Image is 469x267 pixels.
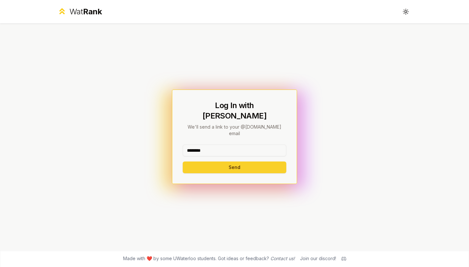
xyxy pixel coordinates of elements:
[83,7,102,16] span: Rank
[69,7,102,17] div: Wat
[57,7,102,17] a: WatRank
[183,124,286,137] p: We'll send a link to your @[DOMAIN_NAME] email
[270,256,295,261] a: Contact us!
[123,255,295,262] span: Made with ❤️ by some UWaterloo students. Got ideas or feedback?
[183,162,286,173] button: Send
[300,255,336,262] div: Join our discord!
[183,100,286,121] h1: Log In with [PERSON_NAME]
